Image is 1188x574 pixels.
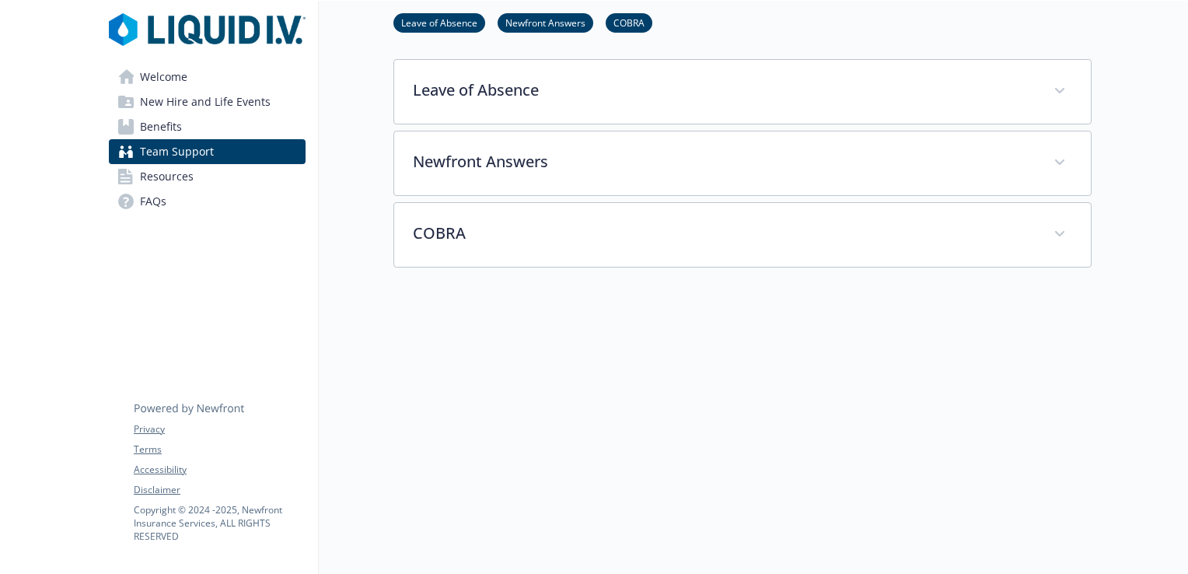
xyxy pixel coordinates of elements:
[109,164,306,189] a: Resources
[109,189,306,214] a: FAQs
[413,150,1035,173] p: Newfront Answers
[134,463,305,477] a: Accessibility
[394,131,1091,195] div: Newfront Answers
[109,114,306,139] a: Benefits
[498,15,593,30] a: Newfront Answers
[109,89,306,114] a: New Hire and Life Events
[134,503,305,543] p: Copyright © 2024 - 2025 , Newfront Insurance Services, ALL RIGHTS RESERVED
[140,139,214,164] span: Team Support
[140,164,194,189] span: Resources
[140,89,271,114] span: New Hire and Life Events
[134,443,305,457] a: Terms
[140,189,166,214] span: FAQs
[109,139,306,164] a: Team Support
[606,15,652,30] a: COBRA
[134,422,305,436] a: Privacy
[140,65,187,89] span: Welcome
[140,114,182,139] span: Benefits
[413,79,1035,102] p: Leave of Absence
[109,65,306,89] a: Welcome
[394,203,1091,267] div: COBRA
[394,60,1091,124] div: Leave of Absence
[393,15,485,30] a: Leave of Absence
[134,483,305,497] a: Disclaimer
[413,222,1035,245] p: COBRA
